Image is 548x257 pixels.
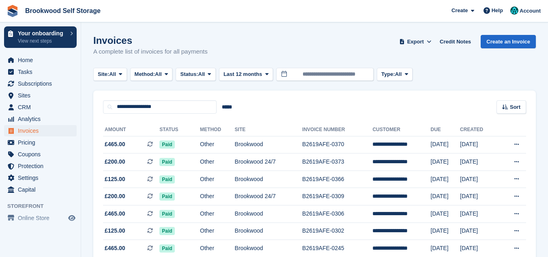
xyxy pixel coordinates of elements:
a: Preview store [67,213,77,223]
td: Other [200,171,235,188]
span: CRM [18,102,67,113]
a: menu [4,54,77,66]
p: Your onboarding [18,30,66,36]
a: Your onboarding View next steps [4,26,77,48]
span: Paid [159,227,174,235]
span: Capital [18,184,67,195]
a: menu [4,90,77,101]
img: stora-icon-8386f47178a22dfd0bd8f6a31ec36ba5ce8667c1dd55bd0f319d3a0aa187defe.svg [6,5,19,17]
td: Other [200,153,235,171]
span: Protection [18,160,67,172]
a: menu [4,78,77,89]
span: Paid [159,158,174,166]
span: Tasks [18,66,67,78]
span: Home [18,54,67,66]
a: menu [4,160,77,172]
td: B2619AFE-0302 [302,222,372,240]
td: Brookwood [235,171,302,188]
h1: Invoices [93,35,208,46]
span: £465.00 [105,140,125,149]
td: B2619AFE-0370 [302,136,372,153]
th: Site [235,123,302,136]
span: Invoices [18,125,67,136]
span: Paid [159,244,174,253]
span: All [198,70,205,78]
span: Site: [98,70,109,78]
span: £125.00 [105,227,125,235]
td: Other [200,188,235,205]
span: Paid [159,140,174,149]
p: A complete list of invoices for all payments [93,47,208,56]
td: [DATE] [431,222,460,240]
td: [DATE] [431,171,460,188]
span: £465.00 [105,244,125,253]
span: Type: [381,70,395,78]
span: Paid [159,192,174,201]
td: Other [200,136,235,153]
td: [DATE] [460,153,498,171]
td: [DATE] [460,188,498,205]
td: [DATE] [431,136,460,153]
button: Export [398,35,433,48]
a: menu [4,102,77,113]
td: [DATE] [460,136,498,153]
td: [DATE] [431,205,460,223]
span: Method: [135,70,155,78]
a: Credit Notes [436,35,474,48]
span: Last 12 months [223,70,262,78]
a: Brookwood Self Storage [22,4,104,17]
td: [DATE] [460,171,498,188]
th: Due [431,123,460,136]
p: View next steps [18,37,66,45]
td: Brookwood 24/7 [235,153,302,171]
span: £125.00 [105,175,125,184]
span: Pricing [18,137,67,148]
a: menu [4,125,77,136]
th: Invoice Number [302,123,372,136]
span: Analytics [18,113,67,125]
span: Status: [180,70,198,78]
button: Type: All [377,68,413,81]
a: menu [4,149,77,160]
span: Paid [159,175,174,184]
td: [DATE] [431,188,460,205]
span: Settings [18,172,67,184]
span: £200.00 [105,158,125,166]
span: All [155,70,162,78]
td: B2619AFE-0309 [302,188,372,205]
td: Brookwood [235,205,302,223]
td: B2619AFE-0306 [302,205,372,223]
a: menu [4,184,77,195]
a: menu [4,172,77,184]
td: Brookwood 24/7 [235,188,302,205]
th: Method [200,123,235,136]
td: Other [200,222,235,240]
a: menu [4,113,77,125]
span: £200.00 [105,192,125,201]
span: Sites [18,90,67,101]
th: Created [460,123,498,136]
span: Help [492,6,503,15]
button: Status: All [176,68,215,81]
a: menu [4,137,77,148]
td: Other [200,205,235,223]
td: [DATE] [460,222,498,240]
td: Brookwood [235,136,302,153]
th: Customer [372,123,430,136]
button: Last 12 months [219,68,273,81]
span: Account [520,7,541,15]
button: Site: All [93,68,127,81]
span: All [395,70,402,78]
a: menu [4,212,77,224]
td: [DATE] [460,205,498,223]
span: Subscriptions [18,78,67,89]
span: Online Store [18,212,67,224]
span: Create [451,6,468,15]
span: Paid [159,210,174,218]
button: Method: All [130,68,173,81]
td: B2619AFE-0366 [302,171,372,188]
th: Amount [103,123,159,136]
td: B2619AFE-0373 [302,153,372,171]
span: Export [407,38,424,46]
span: Sort [510,103,520,111]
